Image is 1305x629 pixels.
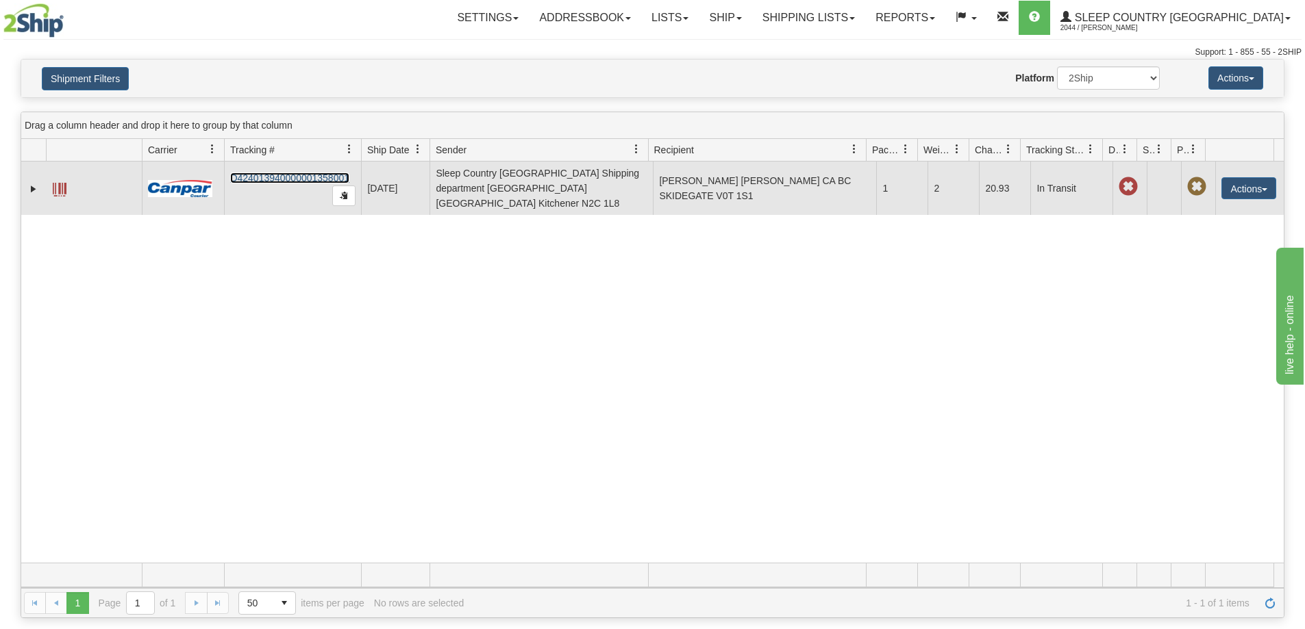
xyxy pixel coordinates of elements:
a: Sender filter column settings [625,138,648,161]
span: Ship Date [367,143,409,157]
div: Support: 1 - 855 - 55 - 2SHIP [3,47,1302,58]
span: Pickup Not Assigned [1187,177,1206,196]
span: Packages [872,143,901,157]
span: Tracking Status [1026,143,1086,157]
span: items per page [238,591,364,615]
span: Sleep Country [GEOGRAPHIC_DATA] [1071,12,1284,23]
span: select [273,592,295,614]
span: Sender [436,143,467,157]
a: Charge filter column settings [997,138,1020,161]
a: Packages filter column settings [894,138,917,161]
td: 20.93 [979,162,1030,215]
button: Actions [1221,177,1276,199]
input: Page 1 [127,592,154,614]
a: Reports [865,1,945,35]
label: Platform [1015,71,1054,85]
button: Shipment Filters [42,67,129,90]
div: live help - online [10,8,127,25]
span: Pickup Status [1177,143,1189,157]
span: Page 1 [66,592,88,614]
div: grid grouping header [21,112,1284,139]
a: Delivery Status filter column settings [1113,138,1136,161]
td: [DATE] [361,162,430,215]
a: Settings [447,1,529,35]
span: 2044 / [PERSON_NAME] [1060,21,1163,35]
a: Shipment Issues filter column settings [1147,138,1171,161]
a: Shipping lists [752,1,865,35]
span: Page sizes drop down [238,591,296,615]
span: Tracking # [230,143,275,157]
span: Page of 1 [99,591,176,615]
a: Ship [699,1,751,35]
td: In Transit [1030,162,1113,215]
span: Carrier [148,143,177,157]
span: Charge [975,143,1004,157]
div: No rows are selected [374,598,464,608]
span: Late [1119,177,1138,196]
td: [PERSON_NAME] [PERSON_NAME] CA BC SKIDEGATE V0T 1S1 [653,162,876,215]
a: D424013940000001358001 [230,172,349,183]
button: Actions [1208,66,1263,90]
td: Sleep Country [GEOGRAPHIC_DATA] Shipping department [GEOGRAPHIC_DATA] [GEOGRAPHIC_DATA] Kitchener... [430,162,653,215]
a: Sleep Country [GEOGRAPHIC_DATA] 2044 / [PERSON_NAME] [1050,1,1301,35]
button: Copy to clipboard [332,185,356,206]
a: Addressbook [529,1,641,35]
span: Delivery Status [1108,143,1120,157]
iframe: chat widget [1273,244,1304,384]
td: 2 [928,162,979,215]
img: logo2044.jpg [3,3,64,38]
span: Weight [923,143,952,157]
td: 1 [876,162,928,215]
a: Ship Date filter column settings [406,138,430,161]
a: Weight filter column settings [945,138,969,161]
a: Refresh [1259,592,1281,614]
span: Recipient [654,143,694,157]
a: Label [53,177,66,198]
span: Shipment Issues [1143,143,1154,157]
a: Tracking Status filter column settings [1079,138,1102,161]
a: Carrier filter column settings [201,138,224,161]
a: Expand [27,182,40,196]
a: Pickup Status filter column settings [1182,138,1205,161]
img: 14 - Canpar [148,180,212,197]
span: 50 [247,596,265,610]
a: Recipient filter column settings [843,138,866,161]
a: Lists [641,1,699,35]
span: 1 - 1 of 1 items [473,598,1250,608]
a: Tracking # filter column settings [338,138,361,161]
